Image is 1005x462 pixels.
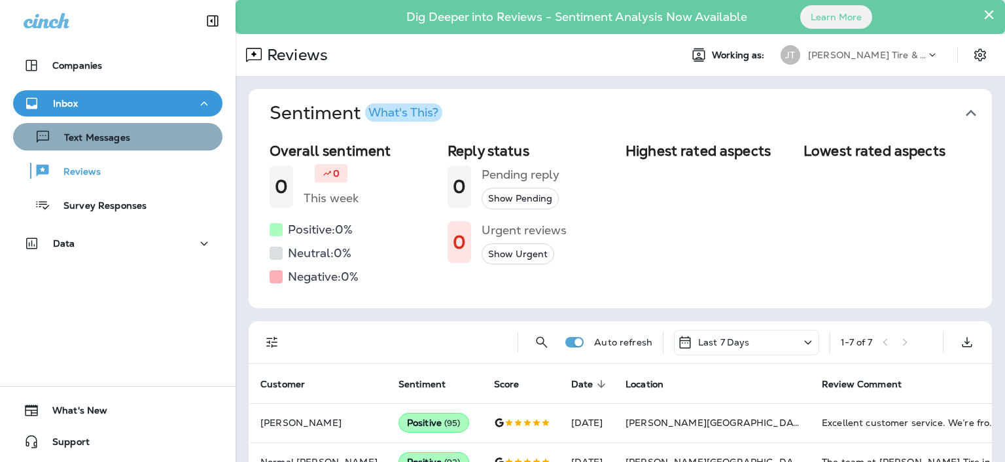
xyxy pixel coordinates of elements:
p: Companies [52,60,102,71]
div: Positive [398,413,469,433]
button: Support [13,429,222,455]
button: Text Messages [13,123,222,151]
p: Inbox [53,98,78,109]
h1: 0 [453,232,466,253]
button: SentimentWhat's This? [259,89,1002,137]
span: Support [39,436,90,452]
p: Reviews [262,45,328,65]
h2: Overall sentiment [270,143,437,159]
span: Score [494,379,520,390]
p: Auto refresh [594,337,652,347]
span: What's New [39,405,107,421]
p: Data [53,238,75,249]
h5: Neutral: 0 % [288,243,351,264]
span: Sentiment [398,378,463,390]
button: Settings [968,43,992,67]
div: JT [781,45,800,65]
button: Data [13,230,222,257]
button: Search Reviews [529,329,555,355]
p: [PERSON_NAME] [260,418,378,428]
button: What's This? [365,103,442,122]
h2: Lowest rated aspects [803,143,971,159]
span: Customer [260,378,322,390]
div: 1 - 7 of 7 [841,337,872,347]
span: Review Comment [822,378,919,390]
div: Excellent customer service. We’re from out of town and just popped in on a Friday at 3:00pm with ... [822,416,997,429]
p: Dig Deeper into Reviews - Sentiment Analysis Now Available [368,15,785,19]
span: Location [626,379,663,390]
button: Export as CSV [954,329,980,355]
button: Show Urgent [482,243,554,265]
button: Companies [13,52,222,79]
h5: Negative: 0 % [288,266,359,287]
button: Close [983,4,995,25]
span: Review Comment [822,379,902,390]
button: Inbox [13,90,222,116]
h5: This week [304,188,359,209]
span: Sentiment [398,379,446,390]
h5: Pending reply [482,164,559,185]
button: What's New [13,397,222,423]
div: SentimentWhat's This? [249,137,992,308]
h1: 0 [453,176,466,198]
button: Show Pending [482,188,559,209]
h1: Sentiment [270,102,442,124]
span: Customer [260,379,305,390]
p: Survey Responses [50,200,147,213]
h5: Urgent reviews [482,220,567,241]
button: Learn More [800,5,872,29]
span: Date [571,378,610,390]
h1: 0 [275,176,288,198]
button: Reviews [13,157,222,185]
div: What's This? [368,107,438,118]
p: [PERSON_NAME] Tire & Auto [808,50,926,60]
span: ( 95 ) [444,418,461,429]
button: Survey Responses [13,191,222,219]
h2: Highest rated aspects [626,143,793,159]
span: Score [494,378,537,390]
p: Last 7 Days [698,337,750,347]
h5: Positive: 0 % [288,219,353,240]
button: Collapse Sidebar [194,8,231,34]
p: 0 [333,167,340,180]
h2: Reply status [448,143,615,159]
span: Date [571,379,593,390]
td: [DATE] [561,403,616,442]
span: Location [626,378,680,390]
button: Filters [259,329,285,355]
span: Working as: [712,50,767,61]
p: Reviews [50,166,101,179]
p: Text Messages [51,132,130,145]
span: [PERSON_NAME][GEOGRAPHIC_DATA] [626,417,808,429]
